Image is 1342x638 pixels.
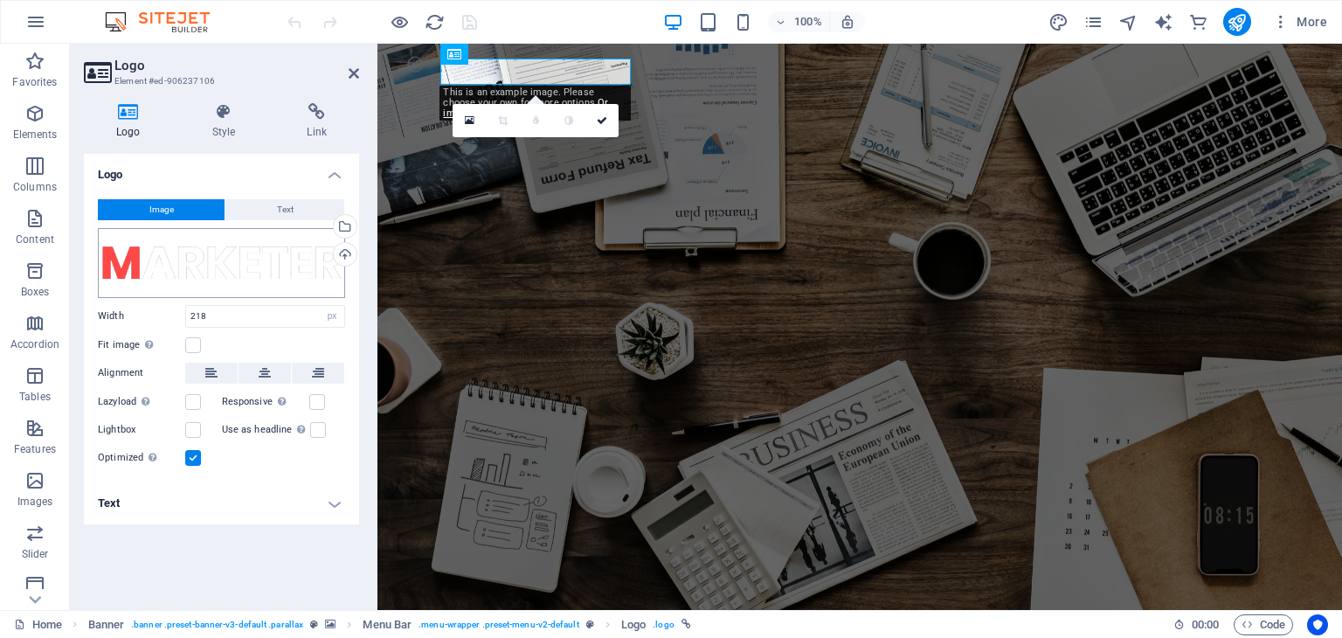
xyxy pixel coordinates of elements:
[114,58,359,73] h2: Logo
[1192,614,1219,635] span: 00 00
[1153,12,1173,32] i: AI Writer
[98,311,185,321] label: Width
[98,447,185,468] label: Optimized
[1242,614,1285,635] span: Code
[552,104,585,137] a: Greyscale
[453,104,486,137] a: Select files from the file manager, stock photos, or upload file(s)
[310,620,318,629] i: This element is a customizable preset
[13,128,58,142] p: Elements
[1173,614,1220,635] h6: Session time
[114,73,324,89] h3: Element #ed-906237106
[222,420,310,440] label: Use as headline
[277,199,294,220] span: Text
[149,199,174,220] span: Image
[486,104,519,137] a: Crop mode
[424,11,445,32] button: reload
[439,86,631,121] div: This is an example image. Please choose your own for more options.
[1083,12,1103,32] i: Pages (Ctrl+Alt+S)
[1188,12,1208,32] i: Commerce
[840,14,855,30] i: On resize automatically adjust zoom level to fit chosen device.
[425,12,445,32] i: Reload page
[519,104,552,137] a: Blur
[14,614,62,635] a: Click to cancel selection. Double-click to open Pages
[419,614,578,635] span: . menu-wrapper .preset-menu-v2-default
[1272,13,1327,31] span: More
[22,547,49,561] p: Slider
[1204,618,1207,631] span: :
[225,199,344,220] button: Text
[1118,11,1139,32] button: navigator
[131,614,303,635] span: . banner .preset-banner-v3-default .parallax
[98,420,185,440] label: Lightbox
[1048,12,1069,32] i: Design (Ctrl+Alt+Y)
[98,335,185,356] label: Fit image
[1307,614,1328,635] button: Usercentrics
[621,614,646,635] span: Click to select. Double-click to edit
[98,392,185,413] label: Lazyload
[389,11,410,32] button: Click here to leave preview mode and continue editing
[653,614,674,635] span: . logo
[363,614,412,635] span: Click to select. Double-click to edit
[1234,614,1293,635] button: Code
[794,11,822,32] h6: 100%
[98,228,345,298] div: logo.png
[98,363,185,384] label: Alignment
[84,482,359,524] h4: Text
[681,620,691,629] i: This element is linked
[98,199,225,220] button: Image
[1265,8,1334,36] button: More
[586,620,594,629] i: This element is a customizable preset
[88,614,125,635] span: Click to select. Double-click to edit
[10,337,59,351] p: Accordion
[19,390,51,404] p: Tables
[1048,11,1069,32] button: design
[100,11,232,32] img: Editor Logo
[88,614,691,635] nav: breadcrumb
[443,97,608,119] a: Or import this image
[84,103,180,140] h4: Logo
[12,75,57,89] p: Favorites
[1223,8,1251,36] button: publish
[1227,12,1247,32] i: Publish
[17,495,53,509] p: Images
[585,104,619,137] a: Confirm ( Ctrl ⏎ )
[768,11,830,32] button: 100%
[21,285,50,299] p: Boxes
[13,180,57,194] p: Columns
[84,154,359,185] h4: Logo
[14,442,56,456] p: Features
[1153,11,1174,32] button: text_generator
[16,232,54,246] p: Content
[180,103,275,140] h4: Style
[222,392,309,413] label: Responsive
[325,620,335,629] i: This element contains a background
[274,103,359,140] h4: Link
[1118,12,1138,32] i: Navigator
[1083,11,1104,32] button: pages
[1188,11,1209,32] button: commerce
